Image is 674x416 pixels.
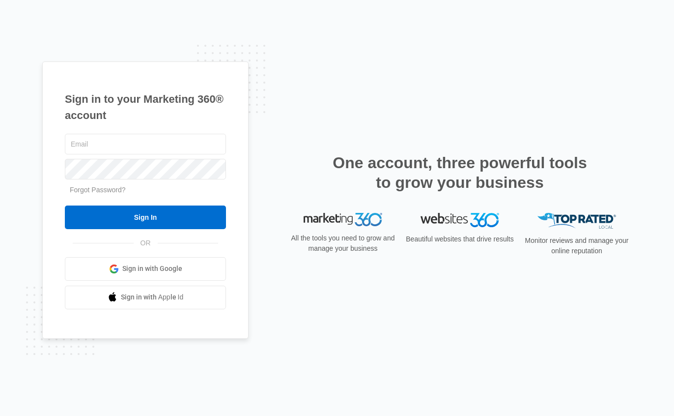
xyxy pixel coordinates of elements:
[405,234,515,244] p: Beautiful websites that drive results
[330,153,590,192] h2: One account, three powerful tools to grow your business
[65,286,226,309] a: Sign in with Apple Id
[65,206,226,229] input: Sign In
[421,213,499,227] img: Websites 360
[537,213,616,229] img: Top Rated Local
[65,257,226,281] a: Sign in with Google
[122,264,182,274] span: Sign in with Google
[65,134,226,154] input: Email
[288,233,398,254] p: All the tools you need to grow and manage your business
[304,213,382,227] img: Marketing 360
[70,186,126,194] a: Forgot Password?
[121,292,184,302] span: Sign in with Apple Id
[65,91,226,123] h1: Sign in to your Marketing 360® account
[134,238,158,248] span: OR
[522,236,632,256] p: Monitor reviews and manage your online reputation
